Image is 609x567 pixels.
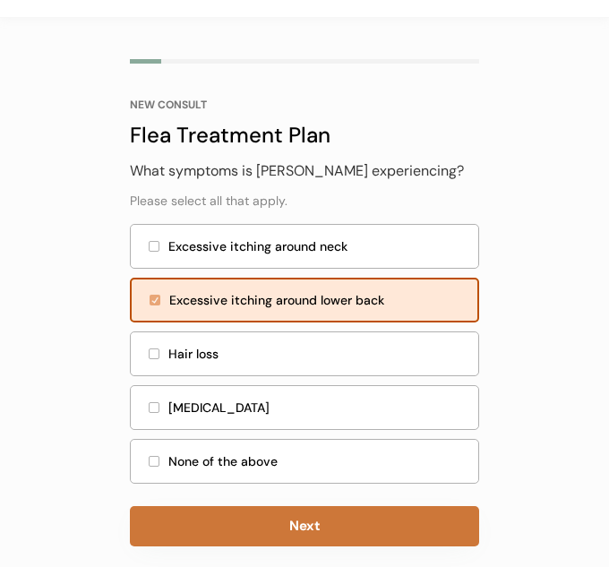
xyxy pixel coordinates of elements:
div: What symptoms is [PERSON_NAME] experiencing? [130,160,479,183]
div: Hair loss [168,345,467,364]
div: Excessive itching around neck [168,237,467,256]
div: None of the above [168,452,467,471]
button: Next [130,506,479,546]
div: NEW CONSULT [130,99,479,110]
div: Please select all that apply. [130,192,479,210]
div: Excessive itching around lower back [169,291,467,310]
div: [MEDICAL_DATA] [168,399,467,417]
div: Flea Treatment Plan [130,119,479,151]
